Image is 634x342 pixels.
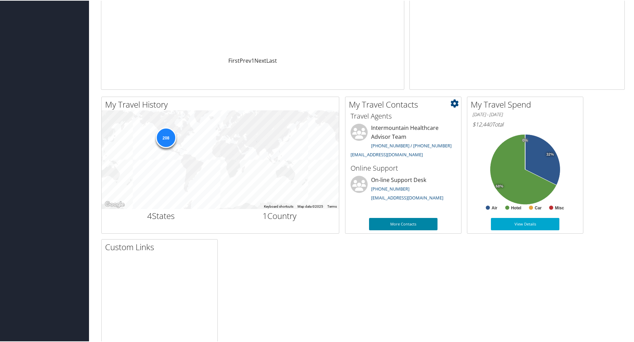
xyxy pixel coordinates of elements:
h2: Country [226,209,334,221]
h6: Total [472,120,578,127]
a: First [228,56,240,64]
tspan: 0% [522,138,528,142]
a: Terms (opens in new tab) [327,204,337,208]
text: Car [535,205,542,210]
a: [EMAIL_ADDRESS][DOMAIN_NAME] [371,194,443,200]
li: Intermountain Healthcare Advisor Team [347,123,459,160]
text: Air [492,205,497,210]
a: Open this area in Google Maps (opens a new window) [103,199,126,208]
h2: States [107,209,215,221]
h2: My Travel Contacts [349,98,461,110]
span: 1 [263,209,267,221]
h2: My Travel History [105,98,339,110]
span: 4 [147,209,152,221]
a: [PHONE_NUMBER] [371,185,409,191]
a: Last [266,56,277,64]
h6: [DATE] - [DATE] [472,111,578,117]
tspan: 68% [496,184,503,188]
li: On-line Support Desk [347,175,459,203]
text: Misc [555,205,564,210]
h3: Travel Agents [351,111,456,120]
a: [PHONE_NUMBER] / [PHONE_NUMBER] [371,142,452,148]
h2: Custom Links [105,241,217,252]
text: Hotel [511,205,521,210]
a: View Details [491,217,559,230]
a: 1 [251,56,254,64]
a: [EMAIL_ADDRESS][DOMAIN_NAME] [351,151,423,157]
a: Next [254,56,266,64]
img: Google [103,199,126,208]
button: Keyboard shortcuts [264,204,293,208]
a: More Contacts [369,217,438,230]
h2: My Travel Spend [471,98,583,110]
div: 208 [155,127,176,147]
a: Prev [240,56,251,64]
tspan: 32% [546,152,554,156]
h3: Online Support [351,163,456,172]
span: $12,440 [472,120,492,127]
span: Map data ©2025 [297,204,323,208]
